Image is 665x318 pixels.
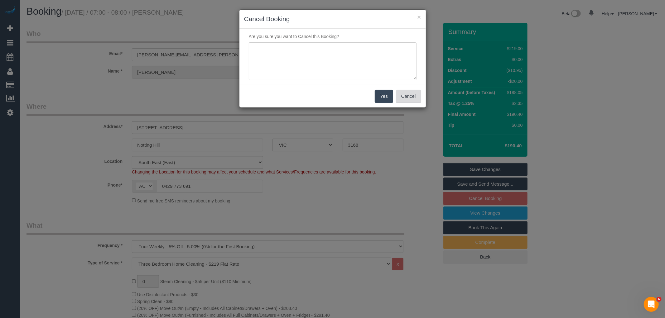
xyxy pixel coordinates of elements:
[375,90,393,103] button: Yes
[657,297,662,302] span: 6
[396,90,421,103] button: Cancel
[644,297,659,312] iframe: Intercom live chat
[417,14,421,20] button: ×
[244,33,421,40] p: Are you sure you want to Cancel this Booking?
[239,10,426,107] sui-modal: Cancel Booking
[244,14,421,24] h3: Cancel Booking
